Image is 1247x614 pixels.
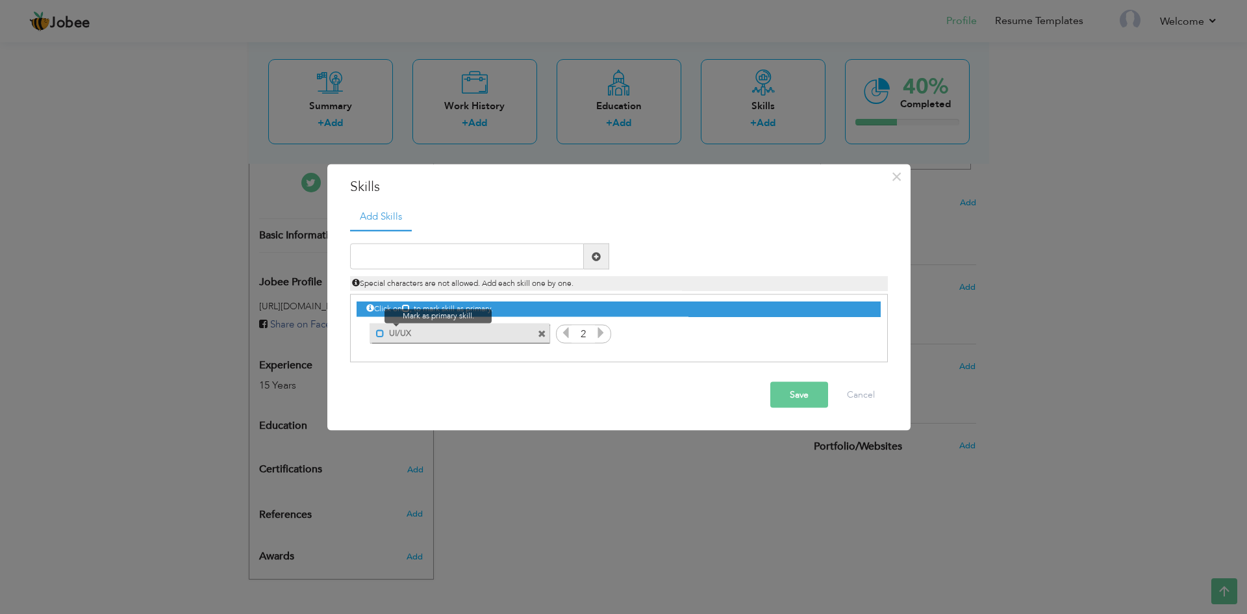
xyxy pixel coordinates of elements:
span: Mark as primary skill. [384,309,492,323]
button: Close [887,166,907,186]
span: × [891,164,902,188]
div: Click on , to mark skill as primary. [357,301,880,316]
label: UI/UX [384,323,516,339]
button: Save [770,382,828,408]
button: Cancel [834,382,888,408]
a: Add Skills [350,203,412,231]
span: Special characters are not allowed. Add each skill one by one. [352,278,573,288]
h3: Skills [350,177,888,196]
